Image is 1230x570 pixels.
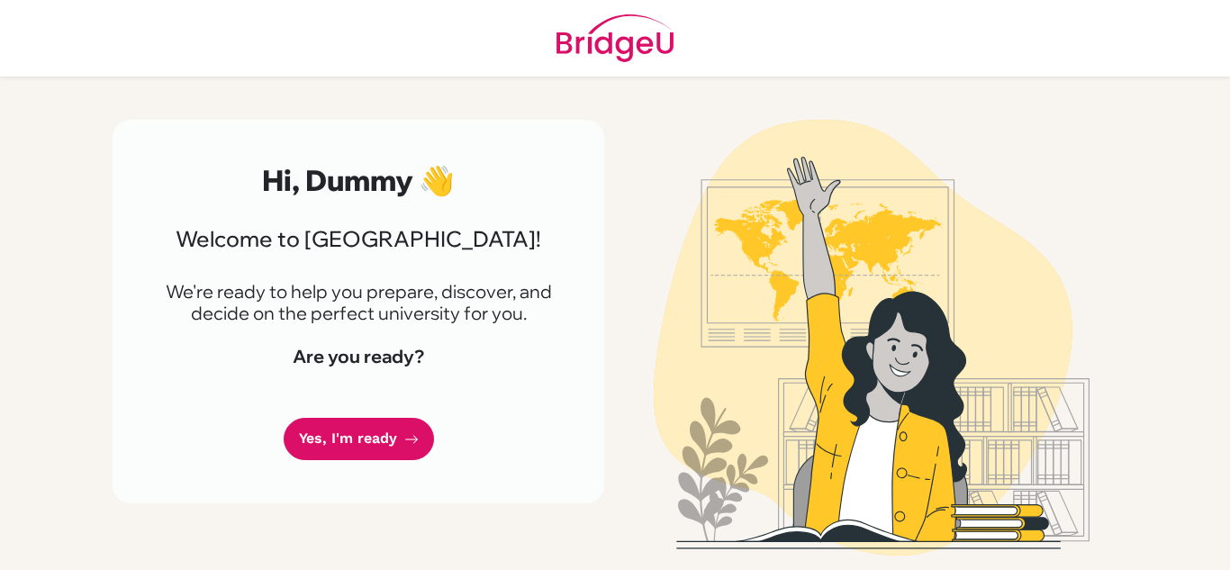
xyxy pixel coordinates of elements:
[284,418,434,460] a: Yes, I'm ready
[156,346,561,367] h4: Are you ready?
[156,163,561,197] h2: Hi, Dummy 👋
[156,226,561,252] h3: Welcome to [GEOGRAPHIC_DATA]!
[156,281,561,324] p: We're ready to help you prepare, discover, and decide on the perfect university for you.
